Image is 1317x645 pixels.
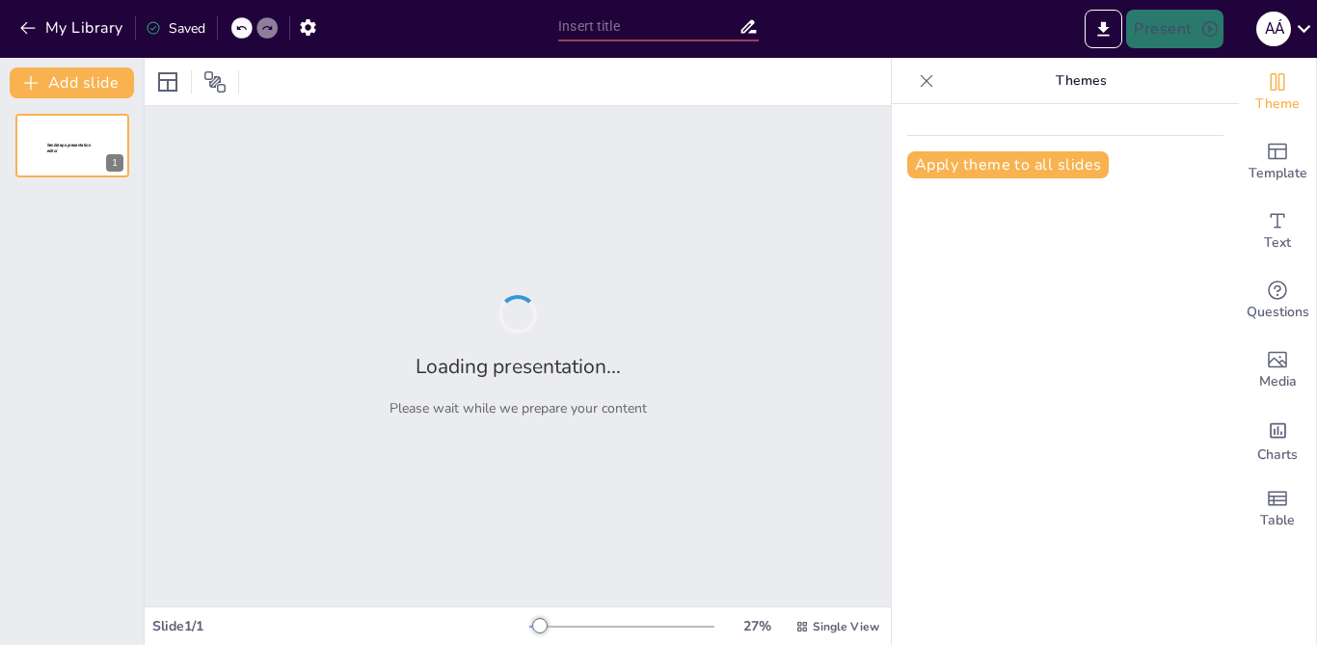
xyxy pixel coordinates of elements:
span: Charts [1257,444,1298,466]
button: Present [1126,10,1223,48]
button: My Library [14,13,131,43]
p: Themes [942,58,1220,104]
div: Layout [152,67,183,97]
span: Single View [813,619,879,634]
span: Template [1249,163,1307,184]
span: Theme [1255,94,1300,115]
button: Apply theme to all slides [907,151,1109,178]
div: 1 [106,154,123,172]
span: Text [1264,232,1291,254]
div: Saved [146,19,205,38]
span: Questions [1247,302,1309,323]
span: Media [1259,371,1297,392]
button: Export to PowerPoint [1085,10,1122,48]
p: Please wait while we prepare your content [390,399,647,417]
div: Get real-time input from your audience [1239,266,1316,336]
div: Add a table [1239,474,1316,544]
h2: Loading presentation... [416,353,621,380]
button: A Á [1256,10,1291,48]
div: Add text boxes [1239,197,1316,266]
button: Add slide [10,67,134,98]
span: Table [1260,510,1295,531]
div: 1 [15,114,129,177]
span: Position [203,70,227,94]
div: 27 % [734,617,780,635]
div: Change the overall theme [1239,58,1316,127]
div: Slide 1 / 1 [152,617,529,635]
input: Insert title [558,13,739,40]
div: Add ready made slides [1239,127,1316,197]
span: Sendsteps presentation editor [47,143,91,153]
div: Add charts and graphs [1239,405,1316,474]
div: A Á [1256,12,1291,46]
div: Add images, graphics, shapes or video [1239,336,1316,405]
